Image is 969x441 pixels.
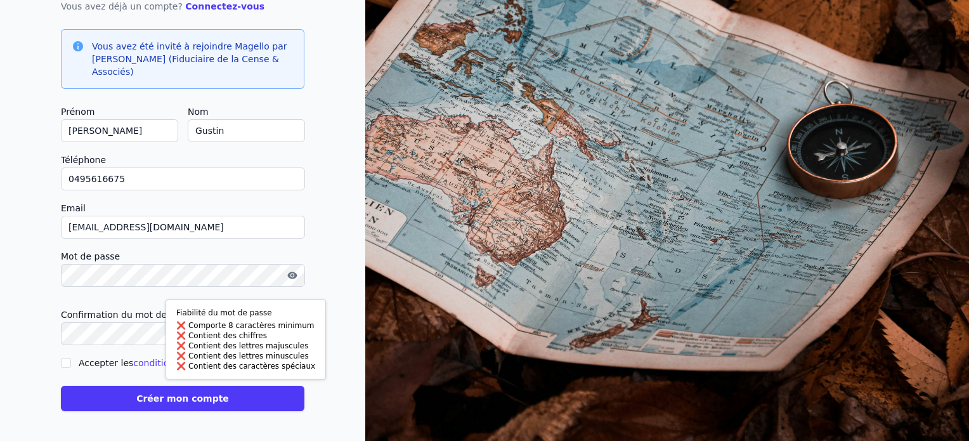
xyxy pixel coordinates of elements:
li: Contient des caractères spéciaux [176,361,315,371]
label: Nom [188,104,304,119]
label: Prénom [61,104,178,119]
label: Accepter les [79,358,233,368]
li: Contient des lettres minuscules [176,351,315,361]
label: Téléphone [61,152,304,168]
button: Créer mon compte [61,386,304,411]
li: Comporte 8 caractères minimum [176,320,315,331]
label: Confirmation du mot de passe [61,307,304,322]
h3: Vous avez été invité à rejoindre Magello par [PERSON_NAME] (Fiduciaire de la Cense & Associés) [92,40,294,78]
label: Email [61,201,304,216]
p: Fiabilité du mot de passe [176,308,315,318]
li: Contient des chiffres [176,331,315,341]
li: Contient des lettres majuscules [176,341,315,351]
a: Connectez-vous [185,1,264,11]
label: Mot de passe [61,249,304,264]
a: conditions d'utilisation [133,358,233,368]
